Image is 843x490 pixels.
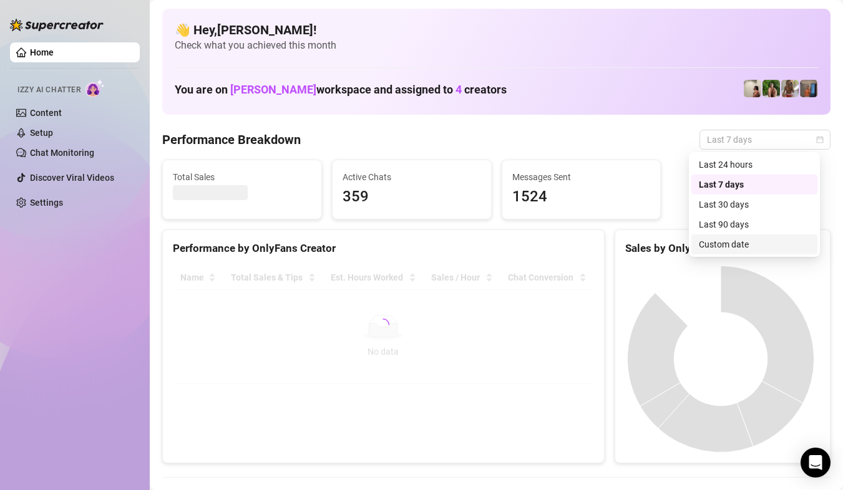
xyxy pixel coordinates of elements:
div: Last 90 days [691,214,817,234]
a: Content [30,108,62,118]
span: Last 7 days [707,130,823,149]
a: Settings [30,198,63,208]
img: Ralphy [744,80,761,97]
div: Open Intercom Messenger [801,448,831,478]
div: Last 90 days [699,218,810,231]
a: Setup [30,128,53,138]
div: Last 30 days [699,198,810,211]
img: Nathaniel [763,80,780,97]
h4: Performance Breakdown [162,131,301,148]
div: Last 7 days [699,178,810,191]
span: 1524 [512,185,651,209]
a: Discover Viral Videos [30,173,114,183]
div: Performance by OnlyFans Creator [173,240,594,257]
span: Active Chats [343,170,481,184]
h1: You are on workspace and assigned to creators [175,83,507,97]
span: [PERSON_NAME] [230,83,316,96]
div: Custom date [699,238,810,251]
span: Izzy AI Chatter [17,84,80,96]
div: Last 7 days [691,175,817,195]
h4: 👋 Hey, [PERSON_NAME] ! [175,21,818,39]
span: Check what you achieved this month [175,39,818,52]
a: Chat Monitoring [30,148,94,158]
span: calendar [816,136,824,143]
a: Home [30,47,54,57]
div: Last 24 hours [691,155,817,175]
span: Total Sales [173,170,311,184]
div: Last 30 days [691,195,817,214]
img: Nathaniel [781,80,799,97]
span: loading [377,319,389,331]
span: Messages Sent [512,170,651,184]
span: 4 [456,83,462,96]
div: Last 24 hours [699,158,810,171]
div: Sales by OnlyFans Creator [625,240,820,257]
span: 359 [343,185,481,209]
div: Custom date [691,234,817,254]
img: Wayne [800,80,817,97]
img: logo-BBDzfeDw.svg [10,19,104,31]
img: AI Chatter [85,79,105,97]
